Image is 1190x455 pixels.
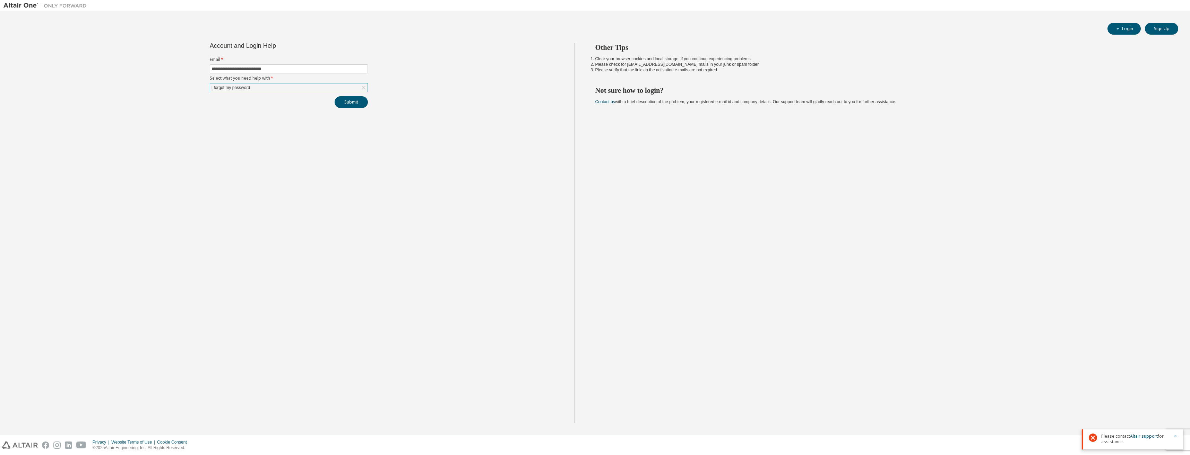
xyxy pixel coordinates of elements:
img: youtube.svg [76,441,86,449]
img: altair_logo.svg [2,441,38,449]
a: Contact us [595,99,615,104]
div: Privacy [93,439,111,445]
img: linkedin.svg [65,441,72,449]
div: Cookie Consent [157,439,191,445]
h2: Other Tips [595,43,1166,52]
label: Email [210,57,368,62]
p: © 2025 Altair Engineering, Inc. All Rights Reserved. [93,445,191,451]
button: Submit [335,96,368,108]
button: Sign Up [1145,23,1178,35]
span: with a brief description of the problem, your registered e-mail id and company details. Our suppo... [595,99,896,104]
div: I forgot my password [210,83,368,92]
div: Account and Login Help [210,43,336,48]
img: Altair One [3,2,90,9]
li: Please check for [EMAIL_ADDRESS][DOMAIN_NAME] mails in your junk or spam folder. [595,62,1166,67]
img: facebook.svg [42,441,49,449]
li: Clear your browser cookies and local storage, if you continue experiencing problems. [595,56,1166,62]
img: instagram.svg [53,441,61,449]
h2: Not sure how to login? [595,86,1166,95]
div: Website Terms of Use [111,439,157,445]
a: Altair support [1130,433,1158,439]
label: Select what you need help with [210,75,368,81]
div: I forgot my password [210,84,251,91]
li: Please verify that the links in the activation e-mails are not expired. [595,67,1166,73]
button: Login [1107,23,1141,35]
span: Please contact for assistance. [1101,434,1169,445]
